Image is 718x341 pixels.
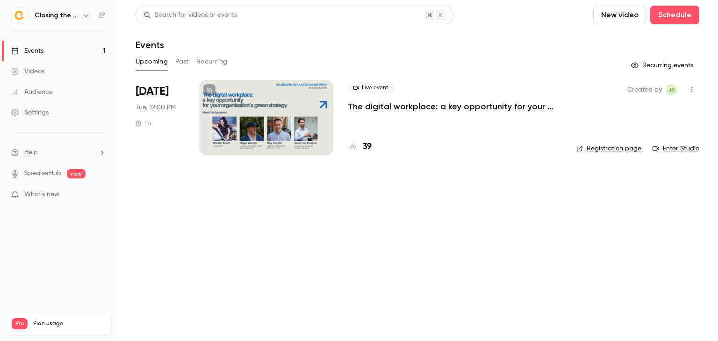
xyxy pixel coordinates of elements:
div: Oct 21 Tue, 11:00 AM (Europe/London) [136,80,185,155]
div: Search for videos or events [144,10,237,20]
button: Upcoming [136,54,168,69]
img: Closing the Loop [12,8,27,23]
button: Past [175,54,189,69]
a: 39 [348,141,372,153]
div: Events [11,46,43,56]
iframe: Noticeable Trigger [94,191,106,199]
span: Pro [12,318,28,329]
span: new [67,169,86,178]
span: Jan Baker [666,84,677,95]
button: Recurring events [627,58,699,73]
a: SpeakerHub [24,169,61,178]
span: Help [24,148,38,157]
li: help-dropdown-opener [11,148,106,157]
a: Registration page [576,144,641,153]
span: What's new [24,190,59,199]
h6: Closing the Loop [35,11,79,20]
div: Settings [11,108,49,117]
a: The digital workplace: a key opportunity for your organisation’s green strategy [348,101,561,112]
h1: Events [136,39,164,50]
div: Audience [11,87,53,97]
button: Recurring [196,54,228,69]
span: Created by [627,84,662,95]
span: Tue, 12:00 PM [136,103,176,112]
span: [DATE] [136,84,169,99]
span: JB [668,84,675,95]
div: 1 h [136,120,151,127]
button: Schedule [650,6,699,24]
span: Plan usage [33,320,105,327]
a: Enter Studio [653,144,699,153]
div: Videos [11,67,44,76]
span: Live event [348,82,394,93]
button: New video [593,6,646,24]
h4: 39 [363,141,372,153]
